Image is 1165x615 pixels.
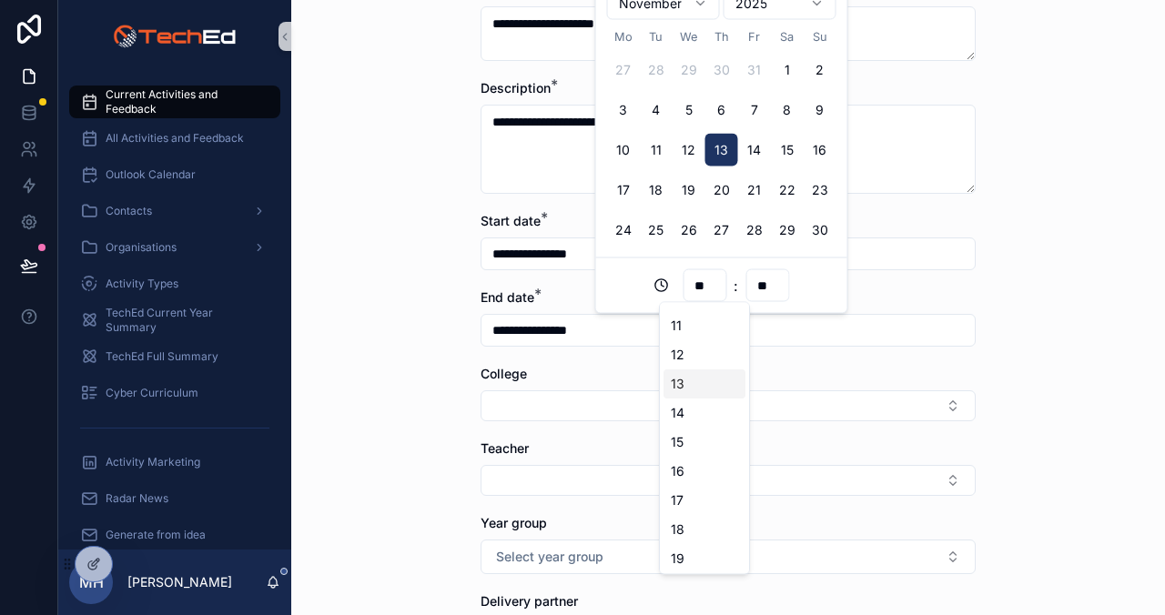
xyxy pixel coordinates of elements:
button: Sunday, 9 November 2025 [804,94,836,126]
a: Radar News [69,482,280,515]
button: Saturday, 1 November 2025 [771,54,804,86]
button: Thursday, 13 November 2025, selected [705,134,738,166]
div: 13 [664,370,745,399]
span: Start date [481,213,541,228]
button: Tuesday, 25 November 2025 [640,214,673,247]
button: Friday, 21 November 2025 [738,174,771,207]
button: Monday, 24 November 2025 [607,214,640,247]
button: Wednesday, 5 November 2025 [673,94,705,126]
span: Delivery partner [481,593,578,609]
button: Tuesday, 11 November 2025 [640,134,673,166]
a: Contacts [69,195,280,227]
button: Thursday, 30 October 2025 [705,54,738,86]
div: : [607,269,836,302]
div: 18 [664,516,745,545]
div: Suggestions [659,302,750,575]
a: All Activities and Feedback [69,122,280,155]
button: Wednesday, 19 November 2025 [673,174,705,207]
button: Saturday, 22 November 2025 [771,174,804,207]
button: Thursday, 6 November 2025 [705,94,738,126]
span: Organisations [106,240,177,255]
span: Generate from idea [106,528,206,542]
a: Current Activities and Feedback [69,86,280,118]
div: 17 [664,487,745,516]
button: Tuesday, 28 October 2025 [640,54,673,86]
div: 15 [664,428,745,458]
a: Activity Marketing [69,446,280,479]
span: MH [79,571,104,593]
th: Saturday [771,27,804,46]
button: Select Button [481,465,976,496]
span: Outlook Calendar [106,167,196,182]
a: Cyber Curriculum [69,377,280,409]
button: Friday, 14 November 2025 [738,134,771,166]
span: TechEd Current Year Summary [106,306,262,335]
a: Activity Types [69,267,280,300]
span: Current Activities and Feedback [106,87,262,116]
th: Friday [738,27,771,46]
span: Teacher [481,440,529,456]
button: Wednesday, 12 November 2025 [673,134,705,166]
button: Saturday, 8 November 2025 [771,94,804,126]
th: Sunday [804,27,836,46]
button: Monday, 3 November 2025 [607,94,640,126]
a: TechEd Full Summary [69,340,280,373]
div: scrollable content [58,73,291,549]
button: Monday, 17 November 2025 [607,174,640,207]
img: App logo [113,22,236,51]
span: Cyber Curriculum [106,386,198,400]
span: Year group [481,515,547,530]
a: Outlook Calendar [69,158,280,191]
button: Wednesday, 26 November 2025 [673,214,705,247]
span: Select year group [496,548,603,566]
button: Sunday, 30 November 2025 [804,214,836,247]
button: Tuesday, 4 November 2025 [640,94,673,126]
button: Monday, 10 November 2025 [607,134,640,166]
span: All Activities and Feedback [106,131,244,146]
th: Monday [607,27,640,46]
div: 16 [664,458,745,487]
button: Sunday, 16 November 2025 [804,134,836,166]
button: Thursday, 20 November 2025 [705,174,738,207]
button: Select Button [481,539,976,574]
div: 12 [664,341,745,370]
button: Saturday, 29 November 2025 [771,214,804,247]
button: Friday, 28 November 2025 [738,214,771,247]
button: Saturday, 15 November 2025 [771,134,804,166]
th: Thursday [705,27,738,46]
button: Friday, 31 October 2025 [738,54,771,86]
button: Sunday, 23 November 2025 [804,174,836,207]
span: Description [481,80,551,96]
span: Contacts [106,204,152,218]
button: Thursday, 27 November 2025 [705,214,738,247]
button: Tuesday, 18 November 2025 [640,174,673,207]
th: Tuesday [640,27,673,46]
span: Activity Marketing [106,455,200,469]
span: Activity Types [106,277,178,291]
span: End date [481,289,534,305]
button: Select Button [481,390,976,421]
div: 11 [664,312,745,341]
span: TechEd Full Summary [106,349,218,364]
button: Friday, 7 November 2025 [738,94,771,126]
button: Sunday, 2 November 2025 [804,54,836,86]
div: 14 [664,399,745,428]
span: College [481,366,527,381]
span: Radar News [106,491,168,506]
p: [PERSON_NAME] [127,573,232,591]
table: November 2025 [607,27,836,247]
th: Wednesday [673,27,705,46]
a: Organisations [69,231,280,264]
div: 19 [664,545,745,574]
button: Monday, 27 October 2025 [607,54,640,86]
a: Generate from idea [69,519,280,551]
a: TechEd Current Year Summary [69,304,280,337]
button: Wednesday, 29 October 2025 [673,54,705,86]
